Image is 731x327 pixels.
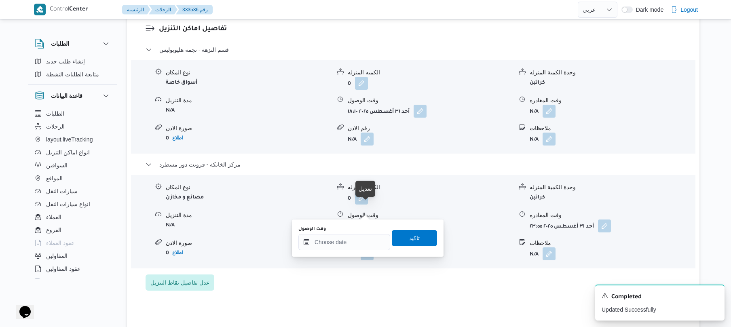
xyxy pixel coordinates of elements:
[8,295,34,319] iframe: chat widget
[159,24,681,35] h3: تفاصيل اماكن التنزيل
[46,70,99,79] span: متابعة الطلبات النشطة
[131,60,695,154] div: قسم النزهة - نجمه هليوبوليس
[32,249,114,262] button: المقاولين
[46,277,80,287] span: اجهزة التليفون
[348,252,357,257] b: N/A
[530,80,545,86] b: كراتين
[602,292,718,302] div: Notification
[668,2,701,18] button: Logout
[166,68,331,77] div: نوع المكان
[131,175,695,268] div: مركز الخانكة - فرونت دور مسطرد
[409,233,420,243] span: تاكيد
[146,274,214,291] button: عدل تفاصيل نقاط التنزيل
[46,57,85,66] span: إنشاء طلب جديد
[530,224,594,230] b: أحد ٣١ أغسطس ٢٠٢٥ ٢٣:٥٥
[150,278,209,287] span: عدل تفاصيل نقاط التنزيل
[69,6,88,13] b: Center
[46,148,90,157] span: انواع اماكن التنزيل
[530,68,695,77] div: وحدة الكمية المنزله
[348,81,351,87] b: 0
[166,223,175,228] b: N/A
[32,133,114,146] button: layout.liveTracking
[530,195,545,200] b: كراتين
[46,109,64,118] span: الطلبات
[176,5,213,15] button: 333536 رقم
[530,96,695,105] div: وقت المغادره
[392,230,437,246] button: تاكيد
[348,196,351,202] b: 0
[32,236,114,249] button: عقود العملاء
[32,159,114,172] button: السواقين
[32,262,114,275] button: عقود المقاولين
[35,39,111,49] button: الطلبات
[298,226,326,232] label: وقت الوصول
[159,45,229,55] span: قسم النزهة - نجمه هليوبوليس
[46,199,90,209] span: انواع سيارات النقل
[32,172,114,185] button: المواقع
[34,4,46,15] img: X8yXhbKr1z7QwAAAABJRU5ErkJggg==
[32,146,114,159] button: انواع اماكن التنزيل
[359,184,372,194] div: تعديل
[348,68,513,77] div: الكميه المنزله
[348,96,513,105] div: وقت الوصول
[146,160,681,169] button: مركز الخانكة - فرونت دور مسطرد
[530,211,695,219] div: وقت المغادره
[28,107,117,282] div: قاعدة البيانات
[46,160,68,170] span: السواقين
[32,55,114,68] button: إنشاء طلب جديد
[166,108,175,114] b: N/A
[166,239,331,247] div: صورة الاذن
[46,135,93,144] span: layout.liveTracking
[46,212,61,222] span: العملاء
[172,250,183,255] b: اطلاع
[166,183,331,192] div: نوع المكان
[159,160,241,169] span: مركز الخانكة - فرونت دور مسطرد
[530,137,539,143] b: N/A
[35,91,111,101] button: قاعدة البيانات
[32,211,114,224] button: العملاء
[166,124,331,133] div: صورة الاذن
[51,91,82,101] h3: قاعدة البيانات
[32,107,114,120] button: الطلبات
[602,306,718,314] p: Updated Successfully
[32,275,114,288] button: اجهزة التليفون
[166,211,331,219] div: مدة التنزيل
[166,96,331,105] div: مدة التنزيل
[530,239,695,247] div: ملاحظات
[348,183,513,192] div: الكميه المنزله
[46,238,74,248] span: عقود العملاء
[32,224,114,236] button: الفروع
[122,5,150,15] button: الرئيسيه
[166,80,197,86] b: أسواق خاصة
[169,248,186,257] button: اطلاع
[32,185,114,198] button: سيارات النقل
[51,39,69,49] h3: الطلبات
[169,133,186,143] button: اطلاع
[28,55,117,84] div: الطلبات
[32,120,114,133] button: الرحلات
[166,195,204,200] b: مصانع و مخازن
[166,251,169,256] b: 0
[348,109,410,115] b: أحد ٣١ أغسطس ٢٠٢٥ ١٨:١٠
[172,135,183,141] b: اطلاع
[46,122,65,131] span: الرحلات
[348,124,513,133] div: رقم الاذن
[530,109,539,115] b: N/A
[46,225,61,235] span: الفروع
[611,293,642,302] span: Completed
[680,5,698,15] span: Logout
[146,45,681,55] button: قسم النزهة - نجمه هليوبوليس
[530,124,695,133] div: ملاحظات
[298,234,390,250] input: Press the down key to open a popover containing a calendar.
[46,186,78,196] span: سيارات النقل
[530,252,539,257] b: N/A
[530,183,695,192] div: وحدة الكمية المنزله
[633,6,663,13] span: Dark mode
[46,264,80,274] span: عقود المقاولين
[149,5,177,15] button: الرحلات
[46,173,63,183] span: المواقع
[32,68,114,81] button: متابعة الطلبات النشطة
[348,211,513,219] div: وقت الوصول
[46,251,68,261] span: المقاولين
